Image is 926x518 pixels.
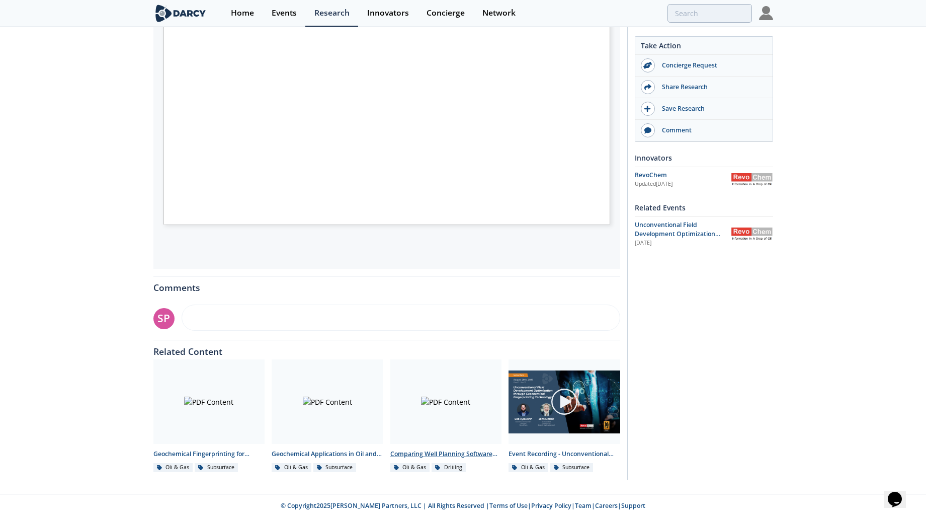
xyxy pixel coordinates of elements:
input: Advanced Search [667,4,752,23]
a: RevoChem Updated[DATE] RevoChem [635,171,773,188]
div: Subsurface [195,463,238,472]
a: Team [575,501,592,510]
div: Geochemical Fingerprinting for Production Allocation - Innovator Comparison [153,450,265,459]
div: RevoChem [635,171,731,180]
a: Terms of Use [489,501,528,510]
img: RevoChem [731,173,773,186]
img: RevoChem [731,228,773,240]
p: © Copyright 2025 [PERSON_NAME] Partners, LLC | All Rights Reserved | | | | | [91,501,835,510]
div: Events [272,9,297,17]
div: Concierge Request [655,61,768,70]
iframe: chat widget [884,478,916,508]
div: Event Recording - Unconventional Field Development Optimization through Geochemical Fingerprintin... [509,450,620,459]
a: PDF Content Comparing Well Planning Software Across Leading Innovators - Innovator Comparison Oil... [387,359,506,473]
div: Oil & Gas [390,463,430,472]
div: Comparing Well Planning Software Across Leading Innovators - Innovator Comparison [390,450,502,459]
div: Network [482,9,516,17]
div: [DATE] [635,239,724,247]
a: Video Content Event Recording - Unconventional Field Development Optimization through Geochemical... [505,359,624,473]
div: Research [314,9,350,17]
div: Take Action [635,40,773,55]
div: Save Research [655,104,768,113]
div: Oil & Gas [153,463,193,472]
a: PDF Content Geochemical Fingerprinting for Production Allocation - Innovator Comparison Oil & Gas... [150,359,269,473]
a: Careers [595,501,618,510]
img: play-chapters-gray.svg [550,388,578,416]
div: Share Research [655,83,768,92]
img: logo-wide.svg [153,5,208,22]
a: Support [621,501,645,510]
div: Concierge [427,9,465,17]
div: Oil & Gas [272,463,311,472]
div: Oil & Gas [509,463,548,472]
img: Profile [759,6,773,20]
div: Home [231,9,254,17]
div: Updated [DATE] [635,180,731,188]
div: Innovators [367,9,409,17]
img: Video Content [509,371,620,433]
div: Comment [655,126,768,135]
div: Subsurface [313,463,357,472]
span: Unconventional Field Development Optimization through Geochemical Fingerprinting Technology [635,220,720,257]
div: Related Content [153,340,620,356]
div: Subsurface [550,463,594,472]
a: Unconventional Field Development Optimization through Geochemical Fingerprinting Technology [DATE... [635,220,773,247]
div: Comments [153,276,620,292]
div: Drilling [432,463,466,472]
a: PDF Content Geochemical Applications in Oil and Gas Oil & Gas Subsurface [268,359,387,473]
div: Geochemical Applications in Oil and Gas [272,450,383,459]
div: Innovators [635,149,773,167]
div: Related Events [635,199,773,216]
a: Privacy Policy [531,501,571,510]
div: SP [153,308,175,329]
